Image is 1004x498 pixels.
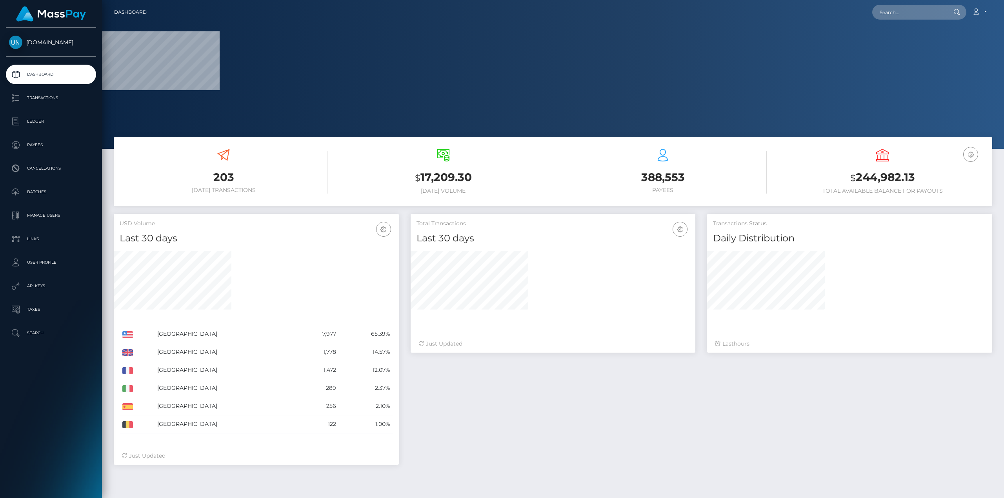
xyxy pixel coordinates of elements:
[122,331,133,338] img: US.png
[297,379,339,397] td: 289
[9,233,93,245] p: Links
[415,172,420,183] small: $
[6,300,96,319] a: Taxes
[120,187,327,194] h6: [DATE] Transactions
[9,163,93,174] p: Cancellations
[9,92,93,104] p: Transactions
[155,397,297,415] td: [GEOGRAPHIC_DATA]
[122,452,391,460] div: Just Updated
[297,325,339,343] td: 7,977
[850,172,856,183] small: $
[120,220,393,228] h5: USD Volume
[6,276,96,296] a: API Keys
[155,415,297,433] td: [GEOGRAPHIC_DATA]
[339,397,393,415] td: 2.10%
[778,188,986,194] h6: Total Available Balance for Payouts
[715,340,984,348] div: Last hours
[16,6,86,22] img: MassPay Logo
[559,170,767,185] h3: 388,553
[418,340,688,348] div: Just Updated
[6,229,96,249] a: Links
[297,415,339,433] td: 122
[417,220,690,228] h5: Total Transactions
[6,323,96,343] a: Search
[9,36,22,49] img: Unlockt.me
[6,182,96,202] a: Batches
[155,361,297,379] td: [GEOGRAPHIC_DATA]
[9,139,93,151] p: Payees
[9,257,93,268] p: User Profile
[339,325,393,343] td: 65.39%
[6,65,96,84] a: Dashboard
[9,116,93,127] p: Ledger
[6,206,96,225] a: Manage Users
[9,304,93,315] p: Taxes
[120,170,327,185] h3: 203
[778,170,986,186] h3: 244,982.13
[713,232,986,245] h4: Daily Distribution
[297,397,339,415] td: 256
[155,325,297,343] td: [GEOGRAPHIC_DATA]
[122,349,133,356] img: GB.png
[339,188,547,194] h6: [DATE] Volume
[6,112,96,131] a: Ledger
[114,4,147,20] a: Dashboard
[297,361,339,379] td: 1,472
[122,421,133,428] img: BE.png
[339,379,393,397] td: 2.37%
[155,343,297,361] td: [GEOGRAPHIC_DATA]
[713,220,986,228] h5: Transactions Status
[339,415,393,433] td: 1.00%
[122,367,133,374] img: FR.png
[559,187,767,194] h6: Payees
[122,403,133,410] img: ES.png
[872,5,946,20] input: Search...
[9,280,93,292] p: API Keys
[339,343,393,361] td: 14.57%
[9,186,93,198] p: Batches
[122,385,133,392] img: IT.png
[6,253,96,272] a: User Profile
[6,88,96,108] a: Transactions
[339,361,393,379] td: 12.07%
[6,39,96,46] span: [DOMAIN_NAME]
[6,159,96,178] a: Cancellations
[9,210,93,221] p: Manage Users
[9,69,93,80] p: Dashboard
[417,232,690,245] h4: Last 30 days
[155,379,297,397] td: [GEOGRAPHIC_DATA]
[297,343,339,361] td: 1,778
[120,232,393,245] h4: Last 30 days
[9,327,93,339] p: Search
[6,135,96,155] a: Payees
[339,170,547,186] h3: 17,209.30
